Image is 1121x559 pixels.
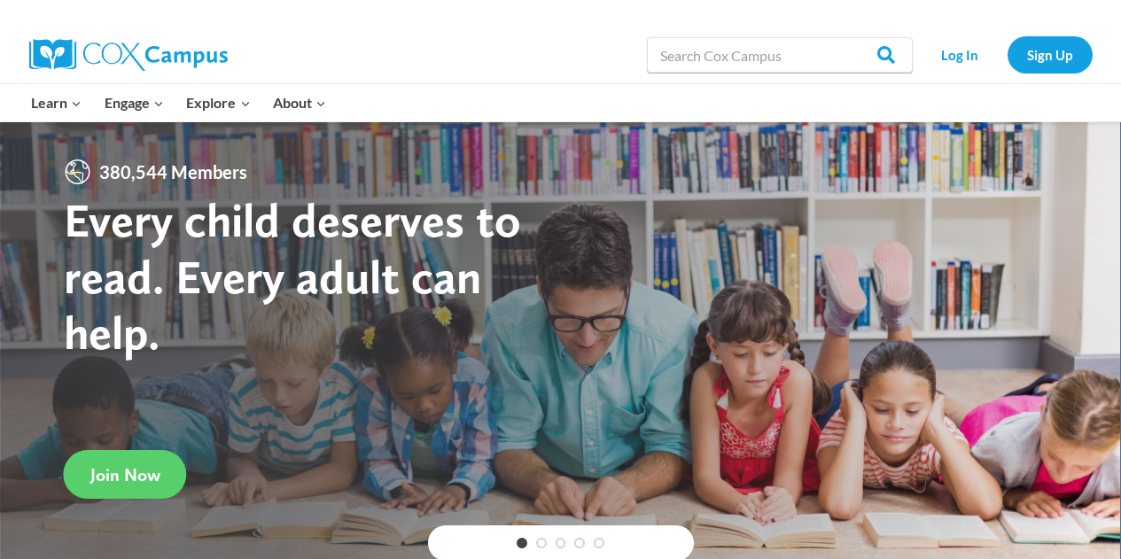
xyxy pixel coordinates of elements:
a: Sign Up [1008,36,1093,73]
span: Join Now [90,464,160,485]
nav: Secondary Navigation [922,36,1093,73]
strong: Every child deserves to read. Every adult can help. [64,191,521,361]
span: Explore [186,91,250,114]
span: 380,544 Members [92,158,254,186]
a: 3 [556,538,566,548]
img: Cox Campus [29,39,228,71]
a: 4 [574,538,585,548]
a: Join Now [64,450,187,499]
a: 1 [517,538,527,548]
span: Learn [31,91,82,114]
input: Search Cox Campus [647,37,913,73]
a: 5 [594,538,604,548]
nav: Primary Navigation [20,84,338,121]
a: Log In [922,36,999,73]
span: About [273,91,326,114]
span: Engage [105,91,164,114]
a: 2 [536,538,547,548]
